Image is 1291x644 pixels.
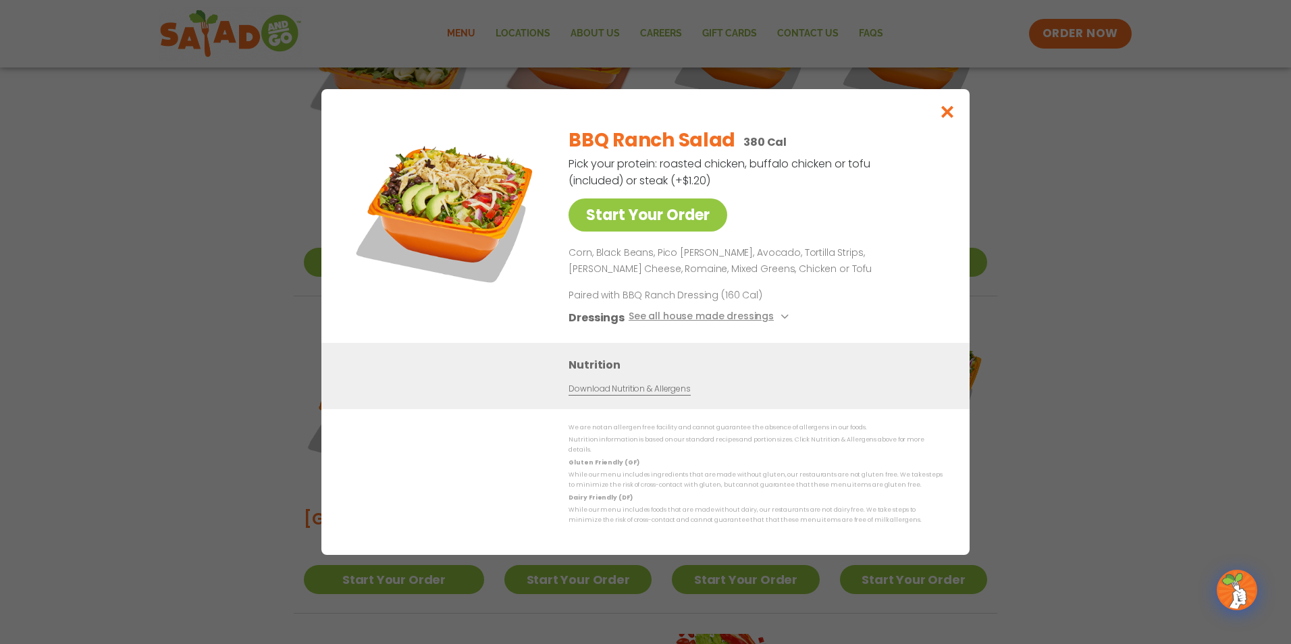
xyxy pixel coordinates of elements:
p: Paired with BBQ Ranch Dressing (160 Cal) [569,288,818,302]
p: While our menu includes ingredients that are made without gluten, our restaurants are not gluten ... [569,470,943,491]
p: Pick your protein: roasted chicken, buffalo chicken or tofu (included) or steak (+$1.20) [569,155,872,189]
h2: BBQ Ranch Salad [569,126,735,155]
strong: Gluten Friendly (GF) [569,458,639,466]
h3: Dressings [569,309,625,326]
img: Featured product photo for BBQ Ranch Salad [352,116,541,305]
strong: Dairy Friendly (DF) [569,493,632,502]
h3: Nutrition [569,356,949,373]
p: Nutrition information is based on our standard recipes and portion sizes. Click Nutrition & Aller... [569,435,943,456]
a: Download Nutrition & Allergens [569,383,690,396]
p: 380 Cal [743,134,787,151]
p: While our menu includes foods that are made without dairy, our restaurants are not dairy free. We... [569,505,943,526]
p: Corn, Black Beans, Pico [PERSON_NAME], Avocado, Tortilla Strips, [PERSON_NAME] Cheese, Romaine, M... [569,245,937,277]
button: See all house made dressings [629,309,793,326]
a: Start Your Order [569,198,727,232]
button: Close modal [926,89,970,134]
p: We are not an allergen free facility and cannot guarantee the absence of allergens in our foods. [569,423,943,433]
img: wpChatIcon [1218,571,1256,609]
